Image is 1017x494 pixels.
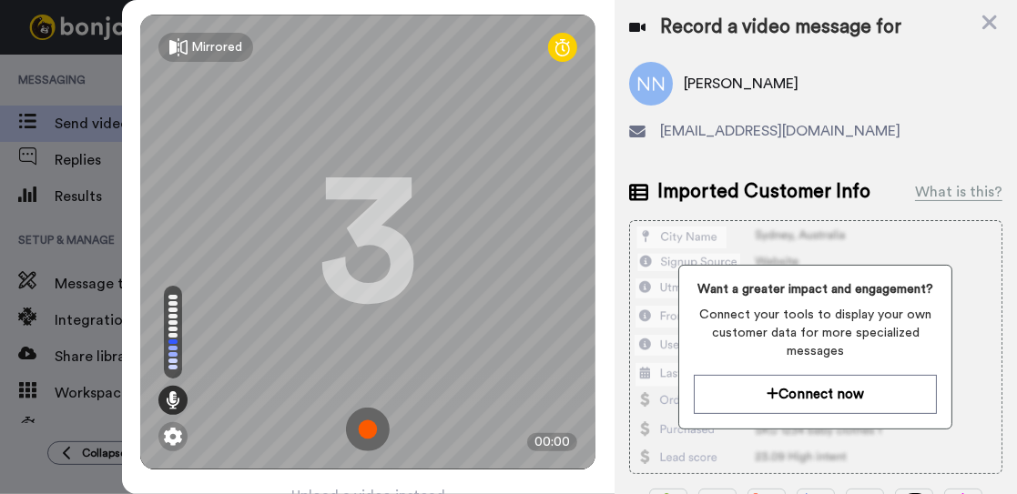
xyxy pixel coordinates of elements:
[527,433,577,451] div: 00:00
[694,280,937,298] span: Want a greater impact and engagement?
[660,120,900,142] span: [EMAIL_ADDRESS][DOMAIN_NAME]
[657,178,870,206] span: Imported Customer Info
[318,174,418,310] div: 3
[694,306,937,360] span: Connect your tools to display your own customer data for more specialized messages
[346,408,390,451] img: ic_record_start.svg
[694,375,937,414] button: Connect now
[915,181,1002,203] div: What is this?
